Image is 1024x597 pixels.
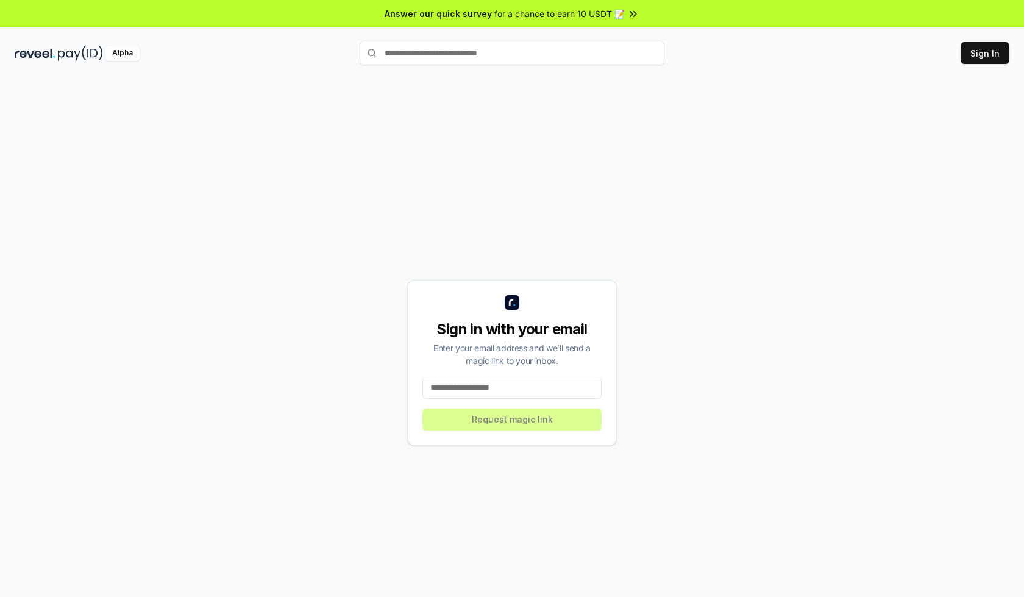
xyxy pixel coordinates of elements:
[58,46,103,61] img: pay_id
[422,320,602,339] div: Sign in with your email
[494,7,625,20] span: for a chance to earn 10 USDT 📝
[422,341,602,367] div: Enter your email address and we’ll send a magic link to your inbox.
[105,46,140,61] div: Alpha
[505,295,519,310] img: logo_small
[385,7,492,20] span: Answer our quick survey
[961,42,1009,64] button: Sign In
[15,46,55,61] img: reveel_dark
